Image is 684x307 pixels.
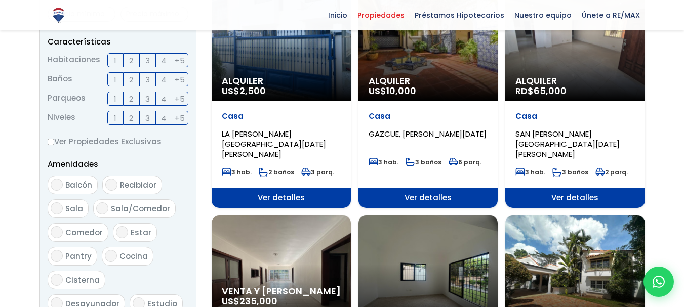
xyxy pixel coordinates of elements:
span: 1 [114,112,116,124]
span: 2 [129,54,133,67]
span: Sala/Comedor [111,203,170,214]
p: Casa [222,111,341,121]
span: Parqueos [48,92,86,106]
p: Características [48,35,188,48]
span: 6 parq. [449,158,481,166]
span: 3 [145,54,150,67]
input: Ver Propiedades Exclusivas [48,139,54,145]
span: Estar [131,227,151,238]
span: 3 hab. [222,168,252,177]
span: 2 [129,112,133,124]
span: Inicio [323,8,352,23]
span: 2,500 [239,84,266,97]
span: Balcón [65,180,92,190]
span: 3 hab. [369,158,398,166]
span: 4 [161,112,166,124]
span: RD$ [515,84,567,97]
span: 3 [145,112,150,124]
span: 3 baños [406,158,441,166]
span: 10,000 [386,84,416,97]
span: Sala [65,203,83,214]
span: Alquiler [369,76,488,86]
span: SAN [PERSON_NAME][GEOGRAPHIC_DATA][DATE][PERSON_NAME] [515,128,620,159]
input: Sala [51,202,63,214]
p: Amenidades [48,158,188,170]
span: 2 baños [259,168,294,177]
span: 4 [161,73,166,86]
span: 2 [129,73,133,86]
span: Propiedades [352,8,410,23]
span: +5 [175,112,185,124]
span: LA [PERSON_NAME][GEOGRAPHIC_DATA][DATE][PERSON_NAME] [222,128,326,159]
input: Pantry [51,250,63,262]
span: GAZCUE, [PERSON_NAME][DATE] [369,128,487,139]
span: Baños [48,72,72,86]
span: Venta y [PERSON_NAME] [222,286,341,296]
span: Comedor [65,227,103,238]
span: 4 [161,93,166,105]
span: Préstamos Hipotecarios [410,8,509,23]
span: Cisterna [65,275,100,285]
span: Alquiler [222,76,341,86]
input: Sala/Comedor [96,202,108,214]
span: 4 [161,54,166,67]
span: Únete a RE/MAX [577,8,645,23]
span: 2 parq. [595,168,628,177]
span: Ver detalles [505,188,645,208]
input: Cisterna [51,274,63,286]
span: 3 [145,93,150,105]
img: Logo de REMAX [50,7,67,24]
span: 65,000 [534,84,567,97]
span: Cocina [119,251,148,261]
span: US$ [222,84,266,97]
span: US$ [369,84,416,97]
span: +5 [175,93,185,105]
span: 2 [129,93,133,105]
span: Pantry [65,251,92,261]
span: 1 [114,93,116,105]
span: Ver detalles [212,188,351,208]
span: Ver detalles [358,188,498,208]
input: Cocina [105,250,117,262]
span: Habitaciones [48,53,100,67]
p: Casa [369,111,488,121]
span: 3 hab. [515,168,545,177]
span: 3 baños [552,168,588,177]
span: Recibidor [120,180,156,190]
span: 1 [114,73,116,86]
p: Casa [515,111,634,121]
span: 3 [145,73,150,86]
span: +5 [175,54,185,67]
span: +5 [175,73,185,86]
span: Alquiler [515,76,634,86]
input: Recibidor [105,179,117,191]
input: Comedor [51,226,63,238]
span: 1 [114,54,116,67]
label: Ver Propiedades Exclusivas [48,135,188,148]
span: Niveles [48,111,75,125]
input: Balcón [51,179,63,191]
input: Estar [116,226,128,238]
span: Nuestro equipo [509,8,577,23]
span: 3 parq. [301,168,334,177]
